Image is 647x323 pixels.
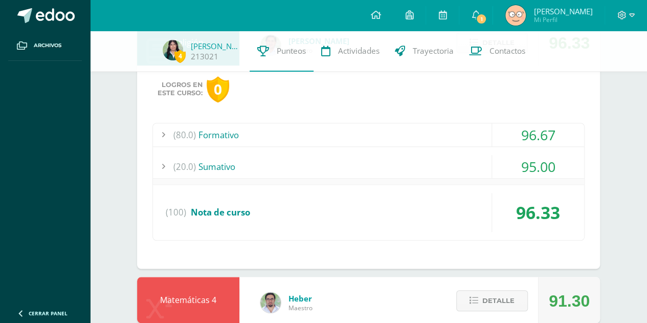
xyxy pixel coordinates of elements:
span: Detalle [482,291,515,310]
div: Discípulas de [DEMOGRAPHIC_DATA] [153,179,584,202]
span: [PERSON_NAME] [533,6,592,16]
a: Archivos [8,31,82,61]
span: Logros en este curso: [158,81,203,97]
span: Archivos [34,41,61,50]
span: Trayectoria [413,46,454,56]
span: (80.0) [173,123,196,146]
a: [PERSON_NAME] [191,41,242,51]
a: Trayectoria [387,31,461,72]
a: 213021 [191,51,218,62]
span: 1 [476,13,487,25]
div: 0 [207,76,229,102]
a: Contactos [461,31,533,72]
a: Actividades [314,31,387,72]
a: Punteos [250,31,314,72]
span: Nota de curso [191,206,250,218]
div: 95.00 [492,155,584,178]
span: Mi Perfil [533,15,592,24]
button: Detalle [456,290,528,311]
span: Cerrar panel [29,310,68,317]
span: Punteos [277,46,306,56]
div: Sumativo [153,155,584,178]
span: Maestro [288,304,313,312]
div: Formativo [153,123,584,146]
img: 21108581607b6d5061efb69e6019ddd7.png [163,40,183,60]
span: Contactos [489,46,525,56]
span: 4 [174,50,186,62]
div: 96.33 [492,193,584,232]
div: 95.00 [492,179,584,202]
img: 00229b7027b55c487e096d516d4a36c4.png [260,292,281,313]
span: Heber [288,293,313,304]
div: 96.67 [492,123,584,146]
img: 1a4d27bc1830275b18b6b82291d6b399.png [505,5,526,26]
span: (100) [166,193,186,232]
div: Matemáticas 4 [137,277,239,323]
span: Actividades [338,46,380,56]
span: (20.0) [173,155,196,178]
